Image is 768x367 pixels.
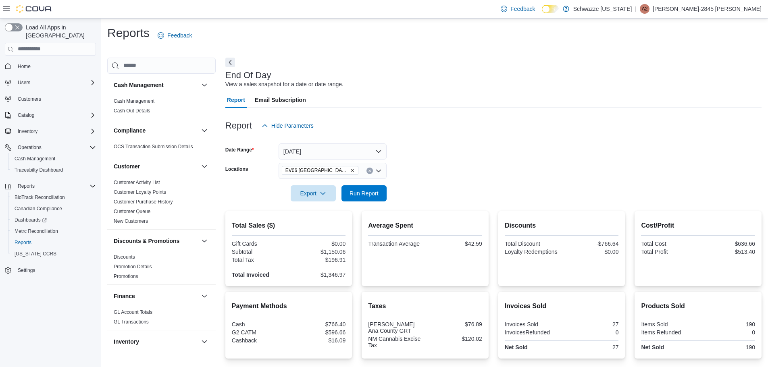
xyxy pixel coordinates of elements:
[542,5,559,13] input: Dark Mode
[114,98,154,104] span: Cash Management
[114,108,150,114] a: Cash Out Details
[114,274,138,279] a: Promotions
[563,329,618,336] div: 0
[11,238,96,247] span: Reports
[200,337,209,346] button: Inventory
[368,336,423,348] div: NM Cannabis Excise Tax
[232,221,346,230] h2: Total Sales ($)
[2,180,99,192] button: Reports
[700,321,755,328] div: 190
[563,321,618,328] div: 27
[227,92,245,108] span: Report
[114,338,198,346] button: Inventory
[341,185,387,201] button: Run Report
[366,168,373,174] button: Clear input
[11,154,96,164] span: Cash Management
[2,110,99,121] button: Catalog
[15,228,58,234] span: Metrc Reconciliation
[427,336,482,342] div: $120.02
[200,236,209,246] button: Discounts & Promotions
[290,241,345,247] div: $0.00
[641,221,755,230] h2: Cost/Profit
[11,249,60,259] a: [US_STATE] CCRS
[18,267,35,274] span: Settings
[107,142,216,155] div: Compliance
[505,249,560,255] div: Loyalty Redemptions
[11,204,96,214] span: Canadian Compliance
[232,329,287,336] div: G2 CATM
[114,180,160,185] a: Customer Activity List
[11,215,50,225] a: Dashboards
[497,1,538,17] a: Feedback
[225,147,254,153] label: Date Range
[2,93,99,105] button: Customers
[505,344,528,350] strong: Net Sold
[700,329,755,336] div: 0
[15,181,38,191] button: Reports
[11,193,96,202] span: BioTrack Reconciliation
[15,126,96,136] span: Inventory
[641,301,755,311] h2: Products Sold
[18,183,35,189] span: Reports
[2,60,99,72] button: Home
[107,307,216,330] div: Finance
[15,126,41,136] button: Inventory
[18,144,42,151] span: Operations
[114,162,198,170] button: Customer
[15,110,37,120] button: Catalog
[505,329,560,336] div: InvoicesRefunded
[271,122,314,130] span: Hide Parameters
[290,329,345,336] div: $596.66
[291,185,336,201] button: Export
[114,162,140,170] h3: Customer
[18,63,31,70] span: Home
[573,4,632,14] p: Schwazze [US_STATE]
[114,209,150,214] a: Customer Queue
[232,321,287,328] div: Cash
[114,144,193,149] a: OCS Transaction Submission Details
[225,70,271,80] h3: End Of Day
[2,126,99,137] button: Inventory
[15,143,96,152] span: Operations
[154,27,195,44] a: Feedback
[114,237,179,245] h3: Discounts & Promotions
[8,153,99,164] button: Cash Management
[368,321,423,334] div: [PERSON_NAME] Ana County GRT
[290,249,345,255] div: $1,150.06
[107,252,216,284] div: Discounts & Promotions
[505,241,560,247] div: Total Discount
[114,292,135,300] h3: Finance
[15,194,65,201] span: BioTrack Reconciliation
[15,61,96,71] span: Home
[200,80,209,90] button: Cash Management
[15,265,38,275] a: Settings
[225,58,235,67] button: Next
[15,78,96,87] span: Users
[15,156,55,162] span: Cash Management
[15,239,31,246] span: Reports
[2,77,99,88] button: Users
[15,251,56,257] span: [US_STATE] CCRS
[505,321,560,328] div: Invoices Sold
[15,181,96,191] span: Reports
[640,4,649,14] div: Andrew-2845 Moreno
[427,241,482,247] div: $42.59
[114,319,149,325] span: GL Transactions
[563,344,618,350] div: 27
[290,321,345,328] div: $766.40
[641,241,696,247] div: Total Cost
[700,249,755,255] div: $513.40
[15,62,34,71] a: Home
[350,189,379,197] span: Run Report
[114,218,148,224] a: New Customers
[279,143,387,160] button: [DATE]
[296,185,331,201] span: Export
[8,203,99,214] button: Canadian Compliance
[11,226,96,236] span: Metrc Reconciliation
[114,338,139,346] h3: Inventory
[114,254,135,260] span: Discounts
[167,31,192,39] span: Feedback
[11,249,96,259] span: Washington CCRS
[8,226,99,237] button: Metrc Reconciliation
